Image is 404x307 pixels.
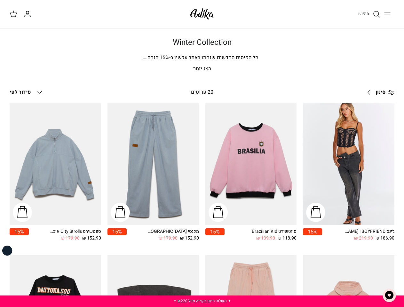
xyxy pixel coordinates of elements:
button: Toggle menu [380,7,394,21]
a: 15% [303,228,322,242]
a: ג׳ינס All Or Nothing [PERSON_NAME] | BOYFRIEND 186.90 ₪ 219.90 ₪ [322,228,394,242]
a: 15% [205,228,225,242]
span: כל הפיסים החדשים שנחתו באתר עכשיו ב- [169,54,258,61]
div: סווטשירט Brazilian Kid [245,228,297,235]
a: סווטשירט Brazilian Kid 118.90 ₪ 139.90 ₪ [225,228,297,242]
img: Adika IL [188,6,216,21]
span: 139.90 ₪ [256,235,275,242]
span: 219.90 ₪ [354,235,373,242]
span: 118.90 ₪ [278,235,297,242]
span: 15% [205,228,225,235]
a: החשבון שלי [24,10,34,18]
a: סווטשירט City Strolls אוברסייז 152.90 ₪ 179.90 ₪ [29,228,101,242]
a: מכנסי טרנינג City strolls [107,103,199,225]
a: סינון [363,85,394,100]
span: 15% [303,228,322,235]
span: סידור לפי [10,88,31,96]
span: 179.90 ₪ [61,235,80,242]
a: 15% [107,228,127,242]
span: חיפוש [358,11,369,17]
span: % הנחה. [143,54,169,61]
a: ✦ משלוח חינם בקנייה מעל ₪220 ✦ [173,298,231,304]
a: סווטשירט City Strolls אוברסייז [10,103,101,225]
div: 20 פריטים [154,88,250,97]
span: 152.90 ₪ [82,235,101,242]
span: 186.90 ₪ [376,235,394,242]
span: 15% [10,228,29,235]
a: 15% [10,228,29,242]
button: סידור לפי [10,85,44,99]
span: 152.90 ₪ [180,235,199,242]
div: ג׳ינס All Or Nothing [PERSON_NAME] | BOYFRIEND [343,228,394,235]
div: סווטשירט City Strolls אוברסייז [50,228,101,235]
button: צ'אט [380,286,399,305]
span: 179.90 ₪ [159,235,178,242]
a: סווטשירט Brazilian Kid [205,103,297,225]
span: סינון [376,88,385,97]
span: 15 [160,54,165,61]
a: ג׳ינס All Or Nothing קריס-קרוס | BOYFRIEND [303,103,394,225]
span: 15% [107,228,127,235]
a: מכנסי [GEOGRAPHIC_DATA] 152.90 ₪ 179.90 ₪ [127,228,199,242]
h1: Winter Collection [10,38,394,47]
a: חיפוש [358,10,380,18]
div: מכנסי [GEOGRAPHIC_DATA] [148,228,199,235]
p: הצג יותר [10,65,394,73]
